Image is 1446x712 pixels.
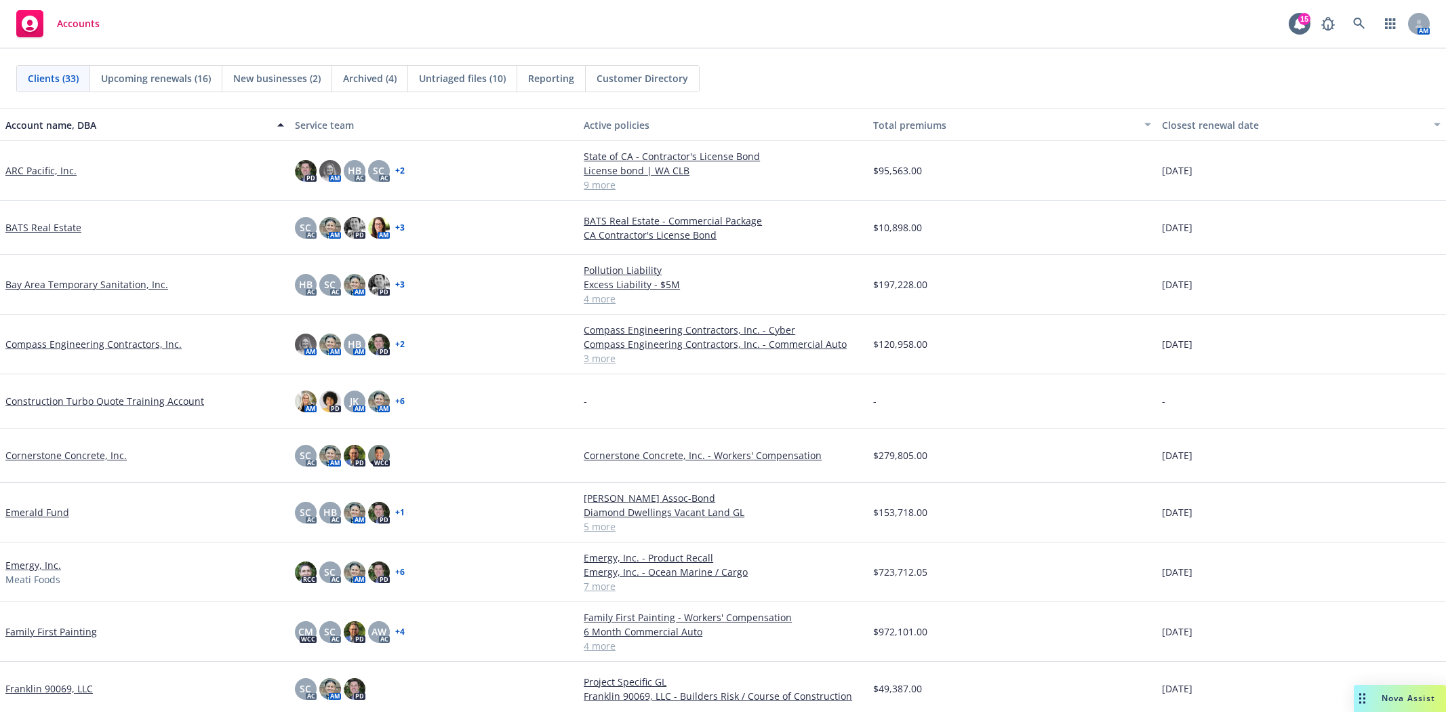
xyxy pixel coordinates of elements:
span: $49,387.00 [873,681,922,696]
a: BATS Real Estate [5,220,81,235]
button: Service team [289,108,579,141]
a: Compass Engineering Contractors, Inc. [5,337,182,351]
a: 5 more [584,519,862,534]
span: Nova Assist [1382,692,1435,704]
a: CA Contractor's License Bond [584,228,862,242]
span: HB [348,163,361,178]
img: photo [368,274,390,296]
span: $120,958.00 [873,337,927,351]
span: [DATE] [1162,277,1192,292]
img: photo [295,561,317,583]
a: + 4 [395,628,405,636]
a: + 2 [395,167,405,175]
span: HB [348,337,361,351]
a: Emergy, Inc. - Product Recall [584,551,862,565]
a: Emerald Fund [5,505,69,519]
a: Switch app [1377,10,1404,37]
span: $723,712.05 [873,565,927,579]
a: 4 more [584,639,862,653]
span: [DATE] [1162,448,1192,462]
a: Compass Engineering Contractors, Inc. - Cyber [584,323,862,337]
span: SC [300,681,311,696]
img: photo [368,217,390,239]
a: License bond | WA CLB [584,163,862,178]
img: photo [344,217,365,239]
span: [DATE] [1162,337,1192,351]
span: [DATE] [1162,565,1192,579]
a: Project Specific GL [584,675,862,689]
a: Cornerstone Concrete, Inc. - Workers' Compensation [584,448,862,462]
a: 4 more [584,292,862,306]
span: HB [299,277,313,292]
img: photo [295,160,317,182]
img: photo [319,391,341,412]
span: - [1162,394,1165,408]
span: JK [350,394,359,408]
img: photo [319,334,341,355]
span: $972,101.00 [873,625,927,639]
img: photo [368,334,390,355]
span: $279,805.00 [873,448,927,462]
div: Account name, DBA [5,118,269,132]
span: [DATE] [1162,163,1192,178]
span: SC [324,277,336,292]
a: Search [1346,10,1373,37]
a: Family First Painting [5,625,97,639]
img: photo [368,445,390,467]
button: Nova Assist [1354,685,1446,712]
img: photo [344,678,365,700]
span: [DATE] [1162,681,1192,696]
span: Accounts [57,18,100,29]
a: State of CA - Contractor's License Bond [584,149,862,163]
a: Emergy, Inc. [5,558,61,572]
a: + 6 [395,568,405,576]
span: SC [324,565,336,579]
button: Closest renewal date [1157,108,1446,141]
span: $153,718.00 [873,505,927,519]
a: Pollution Liability [584,263,862,277]
a: Excess Liability - $5M [584,277,862,292]
span: [DATE] [1162,505,1192,519]
span: Archived (4) [343,71,397,85]
a: + 6 [395,397,405,406]
span: Reporting [528,71,574,85]
span: SC [324,625,336,639]
a: 6 Month Commercial Auto [584,625,862,639]
span: - [873,394,877,408]
img: photo [344,621,365,643]
span: $10,898.00 [873,220,922,235]
span: SC [300,448,311,462]
div: Service team [295,118,574,132]
span: $95,563.00 [873,163,922,178]
span: HB [323,505,337,519]
a: Emergy, Inc. - Ocean Marine / Cargo [584,565,862,579]
span: SC [300,220,311,235]
span: Upcoming renewals (16) [101,71,211,85]
a: + 3 [395,224,405,232]
a: Report a Bug [1314,10,1342,37]
img: photo [319,445,341,467]
span: Meati Foods [5,572,60,587]
div: Total premiums [873,118,1137,132]
a: 7 more [584,579,862,593]
img: photo [344,561,365,583]
span: Untriaged files (10) [419,71,506,85]
img: photo [295,334,317,355]
span: $197,228.00 [873,277,927,292]
div: Active policies [584,118,862,132]
img: photo [295,391,317,412]
a: Compass Engineering Contractors, Inc. - Commercial Auto [584,337,862,351]
button: Total premiums [868,108,1157,141]
img: photo [319,678,341,700]
img: photo [344,274,365,296]
img: photo [368,391,390,412]
a: [PERSON_NAME] Assoc-Bond [584,491,862,505]
div: Closest renewal date [1162,118,1426,132]
span: SC [300,505,311,519]
img: photo [368,502,390,523]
